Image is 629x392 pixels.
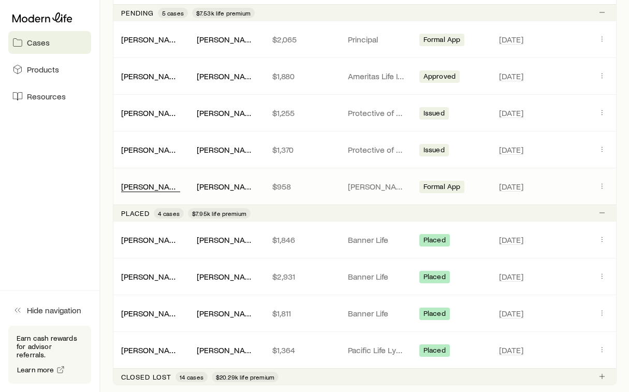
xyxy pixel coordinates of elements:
a: Products [8,58,91,81]
p: $1,846 [272,235,331,245]
span: [DATE] [499,345,523,355]
span: [DATE] [499,144,523,155]
span: [DATE] [499,34,523,45]
div: [PERSON_NAME] [121,181,180,192]
div: [PERSON_NAME] [121,144,180,155]
span: [DATE] [499,71,523,81]
span: 5 cases [162,9,184,17]
div: [PERSON_NAME] [121,235,180,245]
a: [PERSON_NAME] [121,144,183,154]
span: [DATE] [499,235,523,245]
p: Banner Life [348,271,407,282]
div: [PERSON_NAME] [121,345,180,356]
a: [PERSON_NAME] [121,345,183,355]
div: [PERSON_NAME] [121,34,180,45]
span: $7.95k life premium [192,209,246,217]
p: Closed lost [121,373,171,381]
p: Placed [121,209,150,217]
a: [PERSON_NAME] [121,271,183,281]
span: Approved [423,72,456,83]
a: [PERSON_NAME] [121,235,183,244]
a: [PERSON_NAME] [121,108,183,118]
span: Placed [423,309,446,320]
div: [PERSON_NAME] [121,308,180,319]
a: Resources [8,85,91,108]
div: Earn cash rewards for advisor referrals.Learn more [8,326,91,384]
a: [PERSON_NAME] [121,308,183,318]
span: [DATE] [499,108,523,118]
p: $958 [272,181,331,192]
p: Ameritas Life Insurance Corp. (Ameritas) [348,71,407,81]
p: Protective of NY [348,144,407,155]
span: Placed [423,236,446,246]
span: Issued [423,146,445,156]
p: Pending [121,9,154,17]
div: [PERSON_NAME] [197,308,256,319]
div: [PERSON_NAME] [197,181,256,192]
p: Earn cash rewards for advisor referrals. [17,334,83,359]
span: [DATE] [499,308,523,318]
span: 4 cases [158,209,180,217]
a: Cases [8,31,91,54]
span: Placed [423,272,446,283]
div: [PERSON_NAME] [121,271,180,282]
p: $1,811 [272,308,331,318]
div: [PERSON_NAME] [197,345,256,356]
span: Formal App [423,182,461,193]
p: $1,880 [272,71,331,81]
div: [PERSON_NAME] [197,108,256,119]
p: Protective of NY [348,108,407,118]
p: $2,065 [272,34,331,45]
div: [PERSON_NAME] [121,108,180,119]
span: 14 cases [180,373,203,381]
span: Products [27,64,59,75]
a: [PERSON_NAME] [121,181,183,191]
p: $1,255 [272,108,331,118]
span: Issued [423,109,445,120]
div: [PERSON_NAME] [197,144,256,155]
span: Cases [27,37,50,48]
span: $7.53k life premium [196,9,251,17]
p: Principal [348,34,407,45]
span: Hide navigation [27,305,81,315]
span: Resources [27,91,66,101]
p: $2,931 [272,271,331,282]
span: Formal App [423,35,461,46]
span: [DATE] [499,181,523,192]
span: [DATE] [499,271,523,282]
span: Placed [423,346,446,357]
span: Learn more [17,366,54,373]
p: [PERSON_NAME] [348,181,407,192]
a: [PERSON_NAME] [121,71,183,81]
span: $20.29k life premium [216,373,274,381]
div: [PERSON_NAME] [197,271,256,282]
p: Banner Life [348,235,407,245]
p: Banner Life [348,308,407,318]
div: [PERSON_NAME] [197,235,256,245]
div: [PERSON_NAME] [121,71,180,82]
div: [PERSON_NAME] [197,34,256,45]
button: Hide navigation [8,299,91,322]
p: Pacific Life Lynchburg [348,345,407,355]
p: $1,364 [272,345,331,355]
div: [PERSON_NAME] [197,71,256,82]
p: $1,370 [272,144,331,155]
a: [PERSON_NAME] [121,34,183,44]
